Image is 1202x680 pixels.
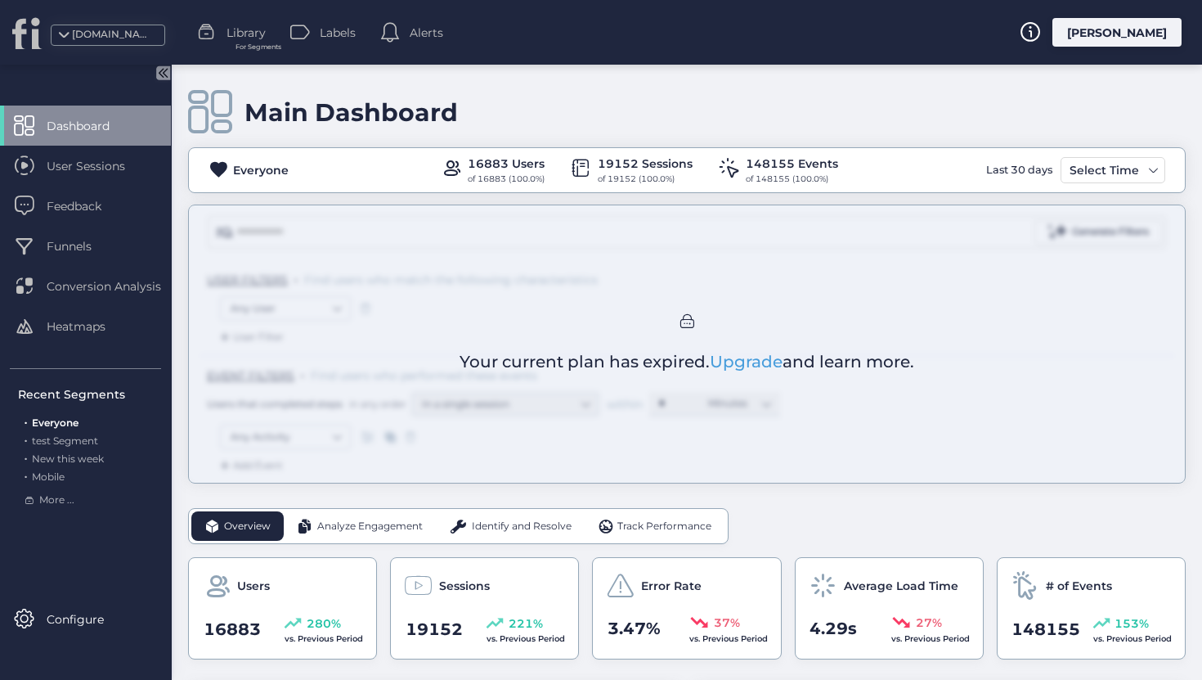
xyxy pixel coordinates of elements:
span: User Sessions [47,157,150,175]
span: More ... [39,493,74,508]
span: Dashboard [47,117,134,135]
span: . [25,467,27,483]
span: Funnels [47,237,116,255]
div: [PERSON_NAME] [1052,18,1182,47]
span: test Segment [32,435,98,447]
span: Configure [47,610,128,628]
span: For Segments [235,42,281,52]
span: Library [226,24,266,42]
span: . [25,413,27,429]
div: Recent Segments [18,385,161,403]
span: Labels [320,24,356,42]
span: Alerts [410,24,443,42]
span: Heatmaps [47,317,130,335]
span: Your current plan has expired. and learn more. [460,349,914,375]
span: . [25,449,27,465]
span: Conversion Analysis [47,277,186,295]
a: Upgrade [710,352,783,372]
span: Feedback [47,197,126,215]
div: [DOMAIN_NAME] [72,27,154,43]
span: Everyone [32,417,78,429]
span: Mobile [32,471,65,483]
span: . [25,431,27,447]
span: New this week [32,453,104,465]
